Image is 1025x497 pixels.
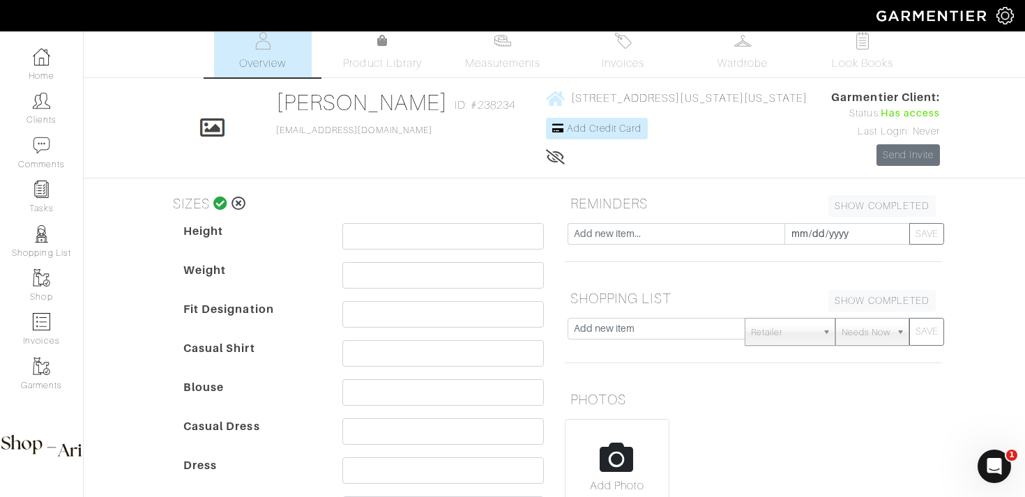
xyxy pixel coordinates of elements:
img: stylists-icon-eb353228a002819b7ec25b43dbf5f0378dd9e0616d9560372ff212230b889e62.png [33,225,50,243]
img: wardrobe-487a4870c1b7c33e795ec22d11cfc2ed9d08956e64fb3008fe2437562e282088.svg [734,32,752,49]
iframe: Intercom live chat [978,450,1011,483]
img: comment-icon-a0a6a9ef722e966f86d9cbdc48e553b5cf19dbc54f86b18d962a5391bc8f6eb6.png [33,137,50,154]
img: garments-icon-b7da505a4dc4fd61783c78ac3ca0ef83fa9d6f193b1c9dc38574b1d14d53ca28.png [33,358,50,375]
span: Add Credit Card [567,123,642,134]
a: Wardrobe [694,26,791,77]
div: Status: [831,106,940,121]
a: Measurements [454,26,552,77]
a: Product Library [334,33,432,72]
dt: Dress [173,457,332,496]
span: ID: #238234 [455,97,515,114]
span: Retailer [751,319,817,346]
span: Invoices [602,55,644,72]
dt: Casual Dress [173,418,332,457]
a: Add Credit Card [546,118,648,139]
a: [STREET_ADDRESS][US_STATE][US_STATE] [546,89,808,107]
span: Look Books [832,55,894,72]
img: dashboard-icon-dbcd8f5a0b271acd01030246c82b418ddd0df26cd7fceb0bd07c9910d44c42f6.png [33,48,50,66]
img: todo-9ac3debb85659649dc8f770b8b6100bb5dab4b48dedcbae339e5042a72dfd3cc.svg [854,32,872,49]
div: Last Login: Never [831,124,940,139]
span: Wardrobe [717,55,768,72]
img: garmentier-logo-header-white-b43fb05a5012e4ada735d5af1a66efaba907eab6374d6393d1fbf88cb4ef424d.png [870,3,996,28]
span: 1 [1006,450,1017,461]
a: SHOW COMPLETED [828,195,936,217]
a: Invoices [574,26,671,77]
a: Look Books [814,26,911,77]
a: Send Invite [876,144,941,166]
img: orders-icon-0abe47150d42831381b5fb84f609e132dff9fe21cb692f30cb5eec754e2cba89.png [33,313,50,330]
input: Add new item... [568,223,785,245]
img: basicinfo-40fd8af6dae0f16599ec9e87c0ef1c0a1fdea2edbe929e3d69a839185d80c458.svg [254,32,271,49]
dt: Fit Designation [173,301,332,340]
button: SAVE [909,318,944,346]
span: Product Library [343,55,422,72]
dt: Casual Shirt [173,340,332,379]
h5: SIZES [167,190,544,217]
img: measurements-466bbee1fd09ba9460f595b01e5d73f9e2bff037440d3c8f018324cb6cdf7a4a.svg [494,32,511,49]
img: gear-icon-white-bd11855cb880d31180b6d7d6211b90ccbf57a29d726f0c71d8c61bd08dd39cc2.png [996,7,1014,24]
a: SHOW COMPLETED [828,290,936,312]
dt: Weight [173,262,332,301]
img: reminder-icon-8004d30b9f0a5d33ae49ab947aed9ed385cf756f9e5892f1edd6e32f2345188e.png [33,181,50,198]
img: orders-27d20c2124de7fd6de4e0e44c1d41de31381a507db9b33961299e4e07d508b8c.svg [614,32,632,49]
img: garments-icon-b7da505a4dc4fd61783c78ac3ca0ef83fa9d6f193b1c9dc38574b1d14d53ca28.png [33,269,50,286]
a: [PERSON_NAME] [276,90,448,115]
h5: SHOPPING LIST [565,284,941,312]
span: Has access [881,106,941,121]
h5: PHOTOS [565,385,941,413]
span: Overview [239,55,286,72]
img: clients-icon-6bae9207a08558b7cb47a8932f037763ab4055f8c8b6bfacd5dc20c3e0201464.png [33,92,50,109]
a: [EMAIL_ADDRESS][DOMAIN_NAME] [276,125,432,135]
input: Add new item [568,318,745,339]
dt: Blouse [173,379,332,418]
span: Needs Now [842,319,890,346]
a: Overview [214,26,312,77]
button: SAVE [909,223,944,245]
dt: Height [173,223,332,262]
span: Measurements [465,55,541,72]
span: Garmentier Client: [831,89,940,106]
span: [STREET_ADDRESS][US_STATE][US_STATE] [571,92,808,105]
h5: REMINDERS [565,190,941,217]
